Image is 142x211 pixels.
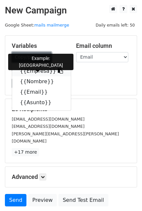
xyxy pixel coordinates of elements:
[12,148,39,156] a: +17 more
[12,76,71,87] a: {{Nombre}}
[76,42,131,49] h5: Email column
[12,97,71,108] a: {{Asunto}}
[5,194,26,206] a: Send
[109,180,142,211] iframe: Chat Widget
[12,131,119,144] small: [PERSON_NAME][EMAIL_ADDRESS][PERSON_NAME][DOMAIN_NAME]
[93,23,137,28] a: Daily emails left: 50
[12,117,85,122] small: [EMAIL_ADDRESS][DOMAIN_NAME]
[5,5,137,16] h2: New Campaign
[8,54,73,70] div: Example: [GEOGRAPHIC_DATA]
[28,194,57,206] a: Preview
[109,180,142,211] div: Widget de chat
[5,23,69,28] small: Google Sheet:
[12,42,66,49] h5: Variables
[12,173,130,181] h5: Advanced
[93,22,137,29] span: Daily emails left: 50
[58,194,108,206] a: Send Test Email
[12,124,85,129] small: [EMAIL_ADDRESS][DOMAIN_NAME]
[34,23,69,28] a: mails mailmerge
[12,87,71,97] a: {{Email}}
